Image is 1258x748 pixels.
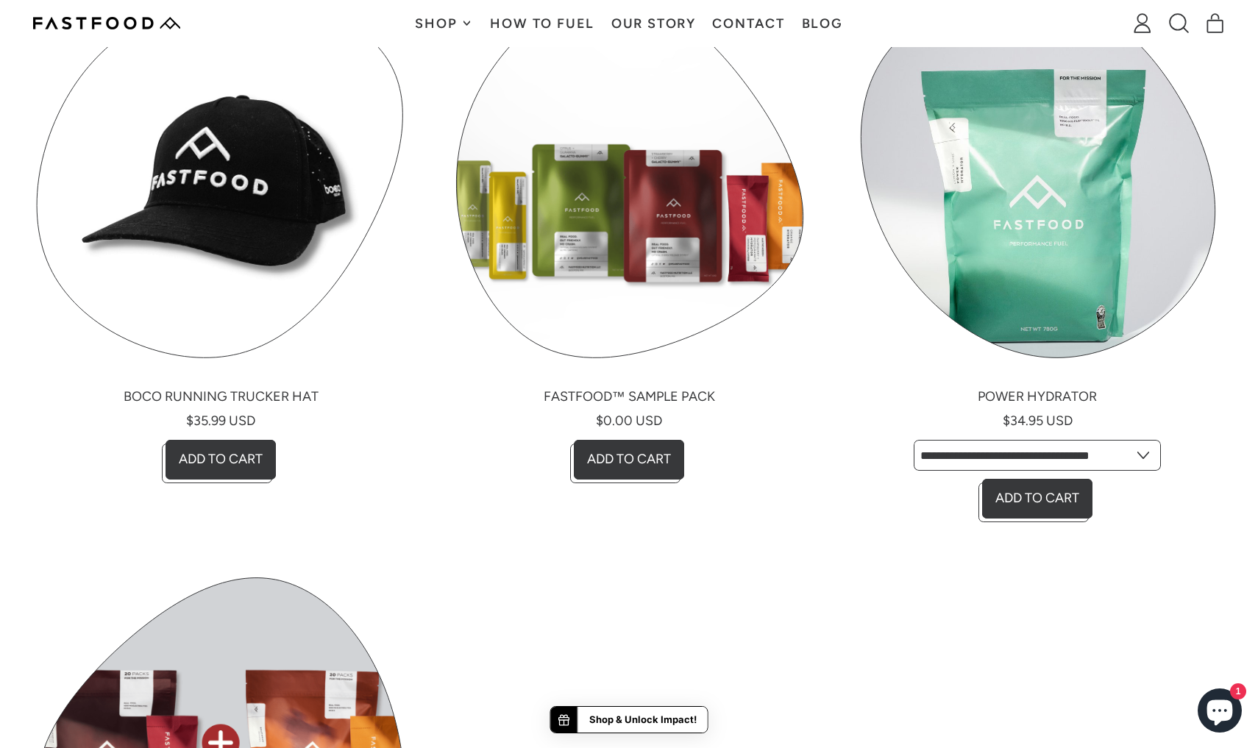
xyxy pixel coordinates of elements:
img: Fastfood [33,17,180,29]
inbox-online-store-chat: Shopify online store chat [1193,688,1246,736]
button: Add to Cart [982,479,1092,519]
button: Add to Cart [574,440,684,480]
span: Shop [415,17,461,30]
button: Add to Cart [166,440,276,480]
